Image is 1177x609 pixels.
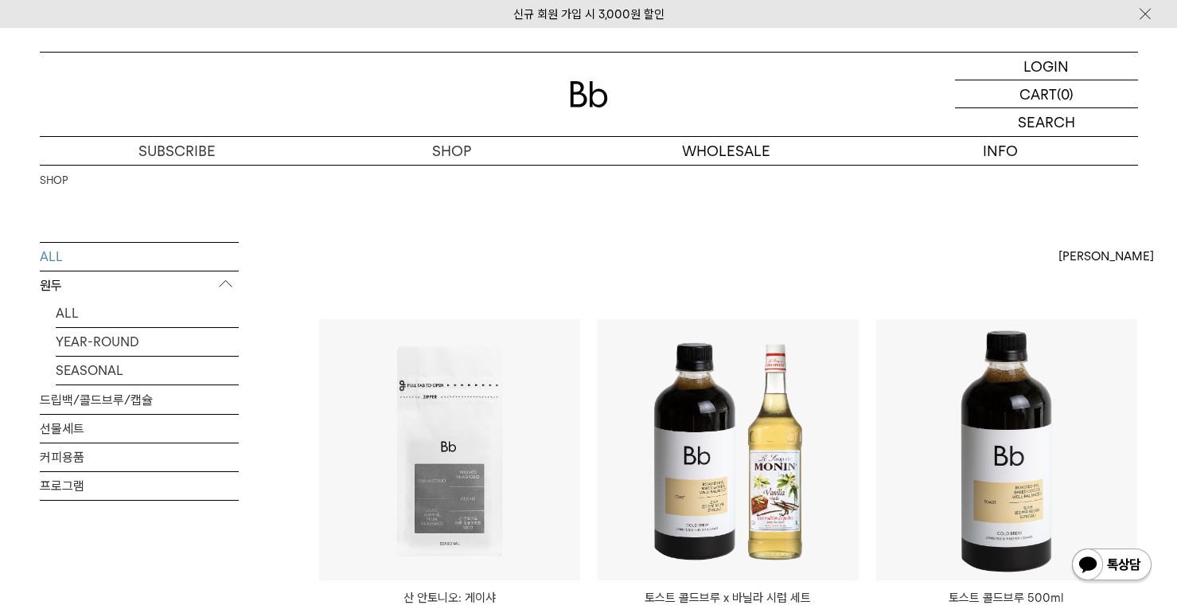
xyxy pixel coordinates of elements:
[314,137,589,165] a: SHOP
[319,588,580,607] p: 산 안토니오: 게이샤
[56,328,239,356] a: YEAR-ROUND
[319,319,580,580] img: 산 안토니오: 게이샤
[40,173,68,189] a: SHOP
[598,588,859,607] p: 토스트 콜드브루 x 바닐라 시럽 세트
[40,415,239,443] a: 선물세트
[876,319,1137,580] img: 토스트 콜드브루 500ml
[40,386,239,414] a: 드립백/콜드브루/캡슐
[56,357,239,385] a: SEASONAL
[1019,80,1057,107] p: CART
[40,137,314,165] a: SUBSCRIBE
[56,299,239,327] a: ALL
[40,443,239,471] a: 커피용품
[589,137,863,165] p: WHOLESALE
[598,319,859,580] img: 토스트 콜드브루 x 바닐라 시럽 세트
[876,588,1137,607] p: 토스트 콜드브루 500ml
[955,53,1138,80] a: LOGIN
[40,271,239,300] p: 원두
[570,81,608,107] img: 로고
[1023,53,1069,80] p: LOGIN
[1058,247,1154,266] span: [PERSON_NAME]
[1018,108,1075,136] p: SEARCH
[1057,80,1074,107] p: (0)
[955,80,1138,108] a: CART (0)
[40,472,239,500] a: 프로그램
[40,243,239,271] a: ALL
[863,137,1138,165] p: INFO
[1070,547,1153,585] img: 카카오톡 채널 1:1 채팅 버튼
[513,7,664,21] a: 신규 회원 가입 시 3,000원 할인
